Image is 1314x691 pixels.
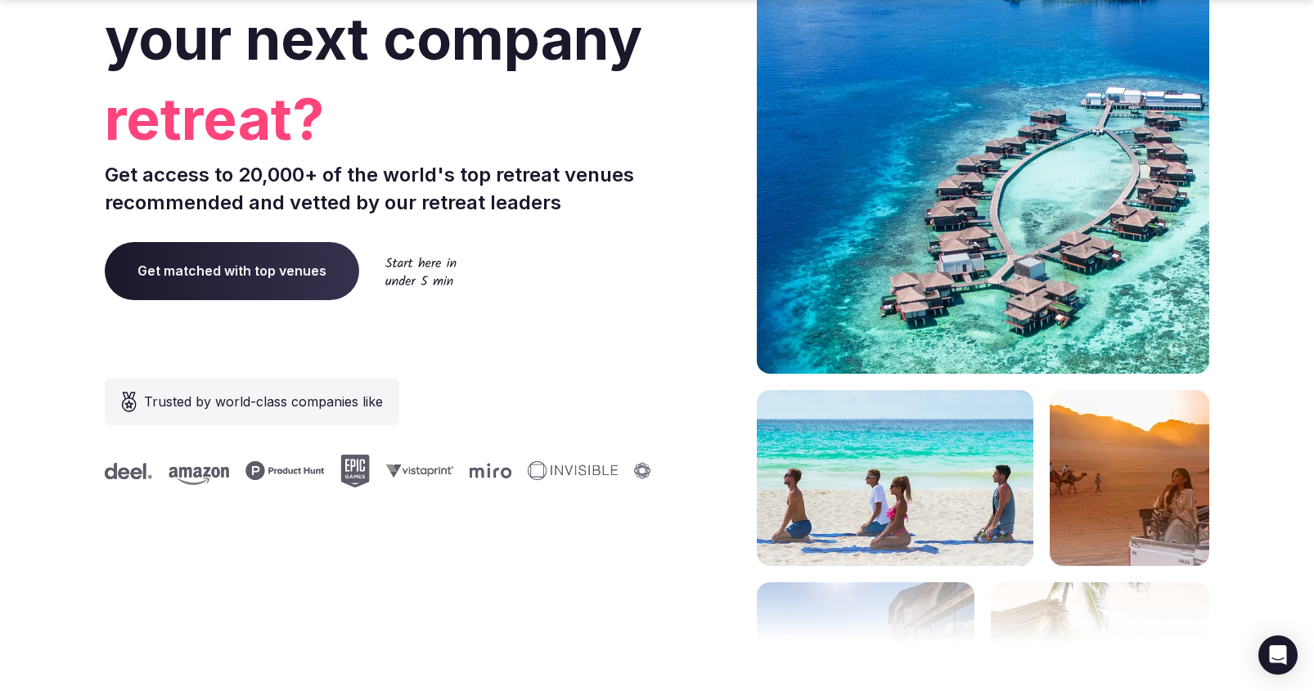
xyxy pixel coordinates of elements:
[144,392,383,411] span: Trusted by world-class companies like
[1258,635,1298,675] div: Open Intercom Messenger
[757,390,1033,566] img: yoga on tropical beach
[105,242,359,299] a: Get matched with top venues
[90,463,137,479] svg: Deel company logo
[105,79,650,159] span: retreat?
[1050,390,1209,566] img: woman sitting in back of truck with camels
[513,461,603,481] svg: Invisible company logo
[105,161,650,216] p: Get access to 20,000+ of the world's top retreat venues recommended and vetted by our retreat lea...
[326,455,355,487] svg: Epic Games company logo
[371,464,439,478] svg: Vistaprint company logo
[455,463,497,478] svg: Miro company logo
[385,257,457,285] img: Start here in under 5 min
